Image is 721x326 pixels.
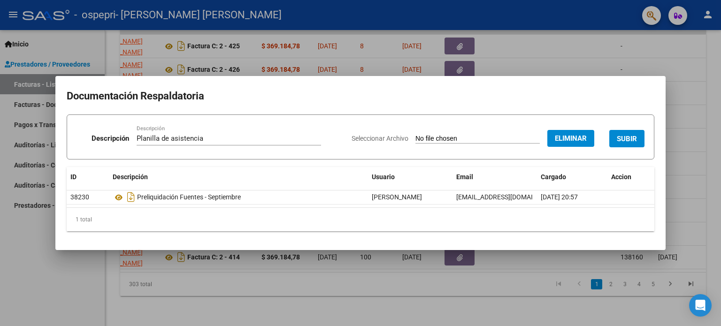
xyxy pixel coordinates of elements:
div: Open Intercom Messenger [689,294,712,317]
datatable-header-cell: Descripción [109,167,368,187]
datatable-header-cell: Email [453,167,537,187]
div: 1 total [67,208,654,231]
span: 38230 [70,193,89,201]
datatable-header-cell: Accion [607,167,654,187]
span: Cargado [541,173,566,181]
i: Descargar documento [125,190,137,205]
span: Eliminar [555,134,587,143]
span: Usuario [372,173,395,181]
span: ID [70,173,77,181]
span: Accion [611,173,631,181]
span: [PERSON_NAME] [372,193,422,201]
span: [EMAIL_ADDRESS][DOMAIN_NAME] [456,193,560,201]
span: [DATE] 20:57 [541,193,578,201]
h2: Documentación Respaldatoria [67,87,654,105]
button: SUBIR [609,130,644,147]
datatable-header-cell: ID [67,167,109,187]
span: Email [456,173,473,181]
span: SUBIR [617,135,637,143]
datatable-header-cell: Cargado [537,167,607,187]
span: Seleccionar Archivo [352,135,408,142]
datatable-header-cell: Usuario [368,167,453,187]
span: Descripción [113,173,148,181]
div: Preliquidación Fuentes - Septiembre [113,190,364,205]
p: Descripción [92,133,129,144]
button: Eliminar [547,130,594,147]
